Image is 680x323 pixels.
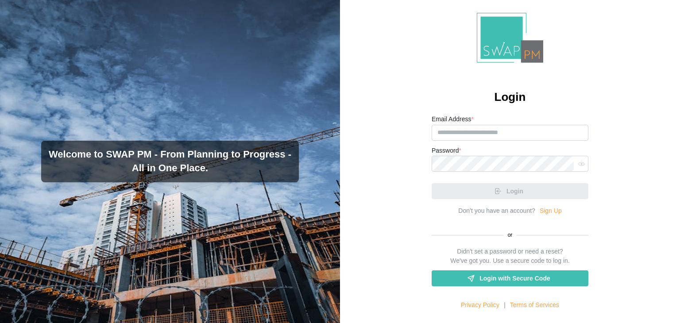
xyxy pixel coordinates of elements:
[432,231,588,239] div: or
[450,247,569,266] div: Didn't set a password or need a reset? We've got you. Use a secure code to log in.
[510,300,559,310] a: Terms of Services
[504,300,506,310] div: |
[479,271,550,286] span: Login with Secure Code
[461,300,499,310] a: Privacy Policy
[432,146,461,156] label: Password
[458,206,535,216] div: Don’t you have an account?
[540,206,562,216] a: Sign Up
[495,89,526,105] h2: Login
[432,270,588,286] a: Login with Secure Code
[477,13,543,63] img: Logo
[48,148,292,175] h3: Welcome to SWAP PM - From Planning to Progress - All in One Place.
[432,115,474,124] label: Email Address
